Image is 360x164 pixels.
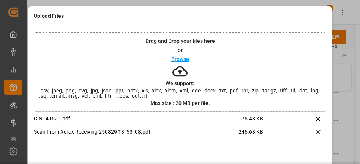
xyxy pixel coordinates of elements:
h4: Upload Files [34,12,64,20]
p: CIN141529.pdf [34,115,238,123]
p: Max size : 20 MB per file. [150,100,210,106]
p: Scan From Xerox Receiving 250829 13_53_08.pdf [34,128,238,136]
p: Drag and Drop your files here [145,38,215,44]
span: .csv, .jpeg, .png, .svg, .jpg, .json, .ppt, .pptx, .xls, .xlsx, .xlsm, .xml, .doc, .docx, .txt, .... [34,88,326,98]
span: 175.48 KB [238,115,290,128]
p: Browse [171,56,189,62]
p: We support: [166,81,194,86]
span: 246.68 KB [238,128,290,141]
div: Drag and Drop your files hereorBrowseWe support:.csv, .jpeg, .png, .svg, .jpg, .json, .ppt, .pptx... [34,32,326,112]
p: or [178,47,183,53]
